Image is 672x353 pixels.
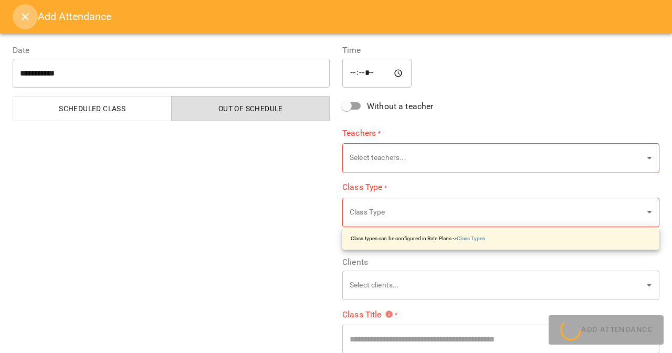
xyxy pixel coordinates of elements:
h6: Add Attendance [38,8,659,25]
div: Select teachers... [342,143,659,173]
p: Class Type [350,207,643,218]
label: Class Type [342,181,659,194]
span: Class Title [342,310,393,318]
a: Class Types [457,236,485,241]
label: Clients [342,258,659,266]
p: Class types can be configured in Rate Plans -> [351,234,485,242]
button: Out of Schedule [171,96,330,121]
p: Select teachers... [350,153,643,163]
button: Scheduled class [13,96,172,121]
div: Class Type [342,197,659,227]
label: Time [342,46,659,55]
span: Out of Schedule [178,102,324,115]
svg: Please specify class title or select clients [385,310,393,318]
span: Scheduled class [19,102,165,115]
span: Without a teacher [367,100,434,113]
label: Teachers [342,127,659,139]
button: Close [13,4,38,29]
p: Select clients... [350,280,643,291]
div: Select clients... [342,271,659,301]
label: Date [13,46,330,55]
